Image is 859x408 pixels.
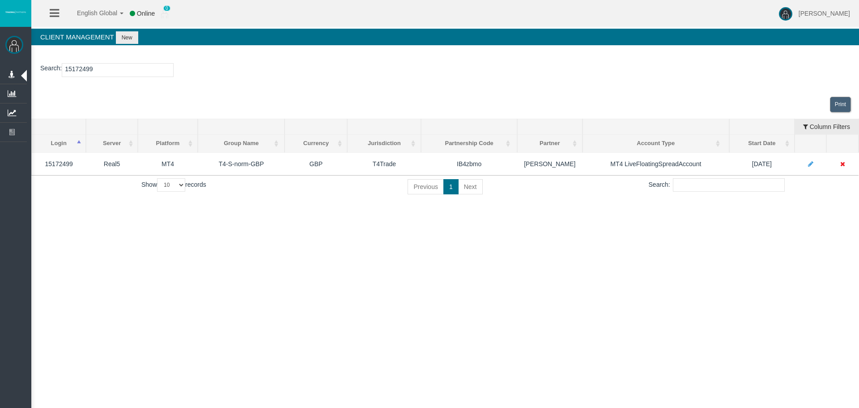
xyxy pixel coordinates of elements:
[799,10,850,17] span: [PERSON_NAME]
[86,135,137,153] th: Server: activate to sort column ascending
[157,178,185,192] select: Showrecords
[673,178,785,192] input: Search:
[517,152,583,175] td: [PERSON_NAME]
[583,152,729,175] td: MT4 LiveFloatingSpreadAccount
[163,5,170,11] span: 0
[285,135,347,153] th: Currency: activate to sort column ascending
[779,7,792,21] img: user-image
[198,135,285,153] th: Group Name: activate to sort column ascending
[830,97,851,112] a: View print view
[835,101,846,107] span: Print
[458,179,483,194] a: Next
[4,10,27,14] img: logo.svg
[198,152,285,175] td: T4-S-norm-GBP
[40,63,60,73] label: Search
[443,179,459,194] a: 1
[583,135,729,153] th: Account Type: activate to sort column ascending
[347,152,421,175] td: T4Trade
[161,9,168,18] img: user_small.png
[729,152,795,175] td: [DATE]
[141,178,206,192] label: Show records
[86,152,137,175] td: Real5
[138,152,198,175] td: MT4
[137,10,155,17] span: Online
[408,179,443,194] a: Previous
[421,152,517,175] td: IB4zbmo
[421,135,517,153] th: Partnership Code: activate to sort column ascending
[138,135,198,153] th: Platform: activate to sort column ascending
[840,161,845,167] i: Move client to direct
[517,135,583,153] th: Partner: activate to sort column ascending
[649,178,785,192] label: Search:
[285,152,347,175] td: GBP
[40,63,850,77] p: :
[65,9,117,17] span: English Global
[32,135,86,153] th: Login: activate to sort column descending
[40,33,114,41] span: Client Management
[32,152,86,175] td: 15172499
[729,135,795,153] th: Start Date: activate to sort column ascending
[795,119,858,134] button: Column Filters
[347,135,421,153] th: Jurisdiction: activate to sort column ascending
[116,31,138,44] button: New
[810,116,850,130] span: Column Filters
